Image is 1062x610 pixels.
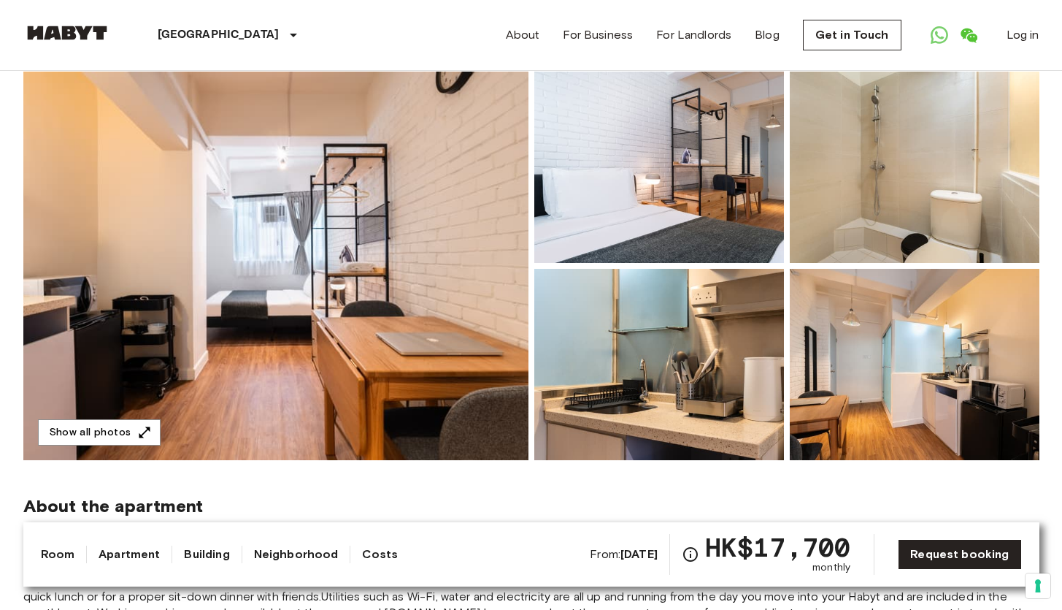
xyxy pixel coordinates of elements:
[158,26,280,44] p: [GEOGRAPHIC_DATA]
[682,546,699,563] svg: Check cost overview for full price breakdown. Please note that discounts apply to new joiners onl...
[23,495,204,517] span: About the apartment
[38,419,161,446] button: Show all photos
[954,20,983,50] a: Open WeChat
[23,26,111,40] img: Habyt
[790,72,1039,263] img: Picture of unit HK-01-063-008-001
[254,546,339,563] a: Neighborhood
[506,26,540,44] a: About
[362,546,398,563] a: Costs
[534,72,784,263] img: Picture of unit HK-01-063-008-001
[790,269,1039,460] img: Picture of unit HK-01-063-008-001
[803,20,901,50] a: Get in Touch
[1026,573,1050,598] button: Your consent preferences for tracking technologies
[563,26,633,44] a: For Business
[620,547,658,561] b: [DATE]
[99,546,160,563] a: Apartment
[705,534,850,560] span: HK$17,700
[41,546,75,563] a: Room
[184,546,229,563] a: Building
[925,20,954,50] a: Open WhatsApp
[755,26,780,44] a: Blog
[1007,26,1039,44] a: Log in
[898,539,1021,570] a: Request booking
[656,26,731,44] a: For Landlords
[23,72,528,460] img: Marketing picture of unit HK-01-063-008-001
[590,546,658,563] span: From:
[534,269,784,460] img: Picture of unit HK-01-063-008-001
[812,560,850,575] span: monthly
